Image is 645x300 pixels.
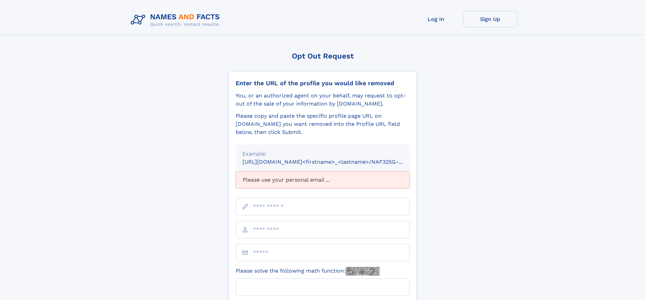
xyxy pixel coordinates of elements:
div: Please use your personal email ... [236,171,410,188]
div: Enter the URL of the profile you would like removed [236,79,410,87]
a: Sign Up [463,11,517,27]
div: Please copy and paste the specific profile page URL on [DOMAIN_NAME] you want removed into the Pr... [236,112,410,136]
div: Opt Out Request [229,52,417,60]
div: You, or an authorized agent on your behalf, may request to opt-out of the sale of your informatio... [236,92,410,108]
small: [URL][DOMAIN_NAME]<firstname>_<lastname>/NAF325G-xxxxxxxx [242,159,423,165]
div: Example: [242,150,403,158]
a: Log In [409,11,463,27]
img: Logo Names and Facts [128,11,225,29]
label: Please solve the following math function: [236,267,380,276]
